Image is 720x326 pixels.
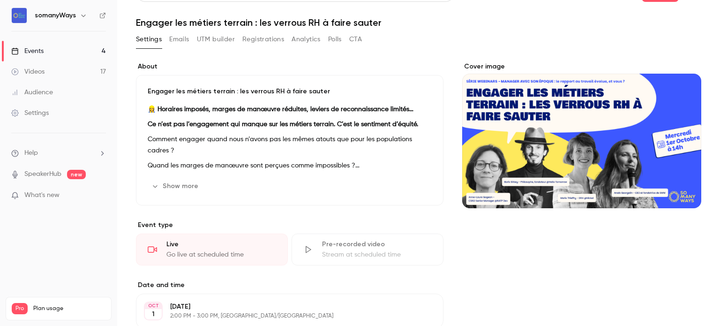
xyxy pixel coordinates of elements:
[67,170,86,179] span: new
[35,11,76,20] h6: somanyWays
[11,108,49,118] div: Settings
[136,281,443,290] label: Date and time
[33,305,105,312] span: Plan usage
[148,87,432,96] p: Engager les métiers terrain : les verrous RH à faire sauter
[148,179,204,194] button: Show more
[148,106,413,113] strong: 👷‍♀️ Horaires imposés, marges de manœuvre réduites, leviers de reconnaissance limités…
[24,169,61,179] a: SpeakerHub
[24,190,60,200] span: What's new
[11,148,106,158] li: help-dropdown-opener
[136,62,443,71] label: About
[11,46,44,56] div: Events
[136,220,443,230] p: Event type
[152,310,155,319] p: 1
[136,17,701,28] h1: Engager les métiers terrain : les verrous RH à faire sauter
[322,240,432,249] div: Pre-recorded video
[24,148,38,158] span: Help
[11,88,53,97] div: Audience
[95,191,106,200] iframe: Noticeable Trigger
[292,234,443,265] div: Pre-recorded videoStream at scheduled time
[12,8,27,23] img: somanyWays
[148,121,418,128] strong: Ce n’est pas l’engagement qui manque sur les métiers terrain. C’est le sentiment d’équité.
[169,32,189,47] button: Emails
[148,134,432,156] p: Comment engager quand nous n’avons pas les mêmes atouts que pour les populations cadres ?
[170,312,394,320] p: 2:00 PM - 3:00 PM, [GEOGRAPHIC_DATA]/[GEOGRAPHIC_DATA]
[11,67,45,76] div: Videos
[166,250,276,259] div: Go live at scheduled time
[136,234,288,265] div: LiveGo live at scheduled time
[462,62,701,208] section: Cover image
[145,303,162,309] div: OCT
[328,32,342,47] button: Polls
[170,302,394,311] p: [DATE]
[322,250,432,259] div: Stream at scheduled time
[166,240,276,249] div: Live
[349,32,362,47] button: CTA
[292,32,321,47] button: Analytics
[197,32,235,47] button: UTM builder
[148,160,432,171] p: Quand les marges de manœuvre sont perçues comme impossibles ?
[462,62,701,71] label: Cover image
[12,303,28,314] span: Pro
[242,32,284,47] button: Registrations
[136,32,162,47] button: Settings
